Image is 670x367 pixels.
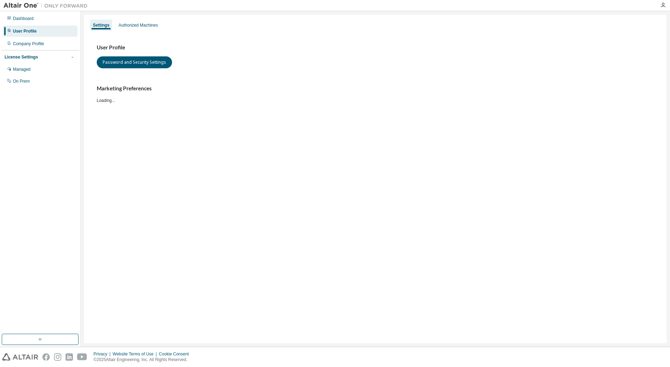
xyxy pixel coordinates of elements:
[66,353,73,361] img: linkedin.svg
[13,16,34,21] div: Dashboard
[97,85,654,103] div: Loading...
[97,85,654,92] h3: Marketing Preferences
[13,67,30,72] div: Managed
[4,2,91,9] img: Altair One
[13,78,30,84] div: On Prem
[159,351,193,357] div: Cookie Consent
[118,22,158,28] div: Authorized Machines
[5,54,38,60] div: License Settings
[13,28,36,34] div: User Profile
[77,353,87,361] img: youtube.svg
[94,351,112,357] div: Privacy
[93,22,109,28] div: Settings
[97,56,172,68] button: Password and Security Settings
[13,41,44,47] div: Company Profile
[54,353,61,361] img: instagram.svg
[112,351,159,357] div: Website Terms of Use
[42,353,50,361] img: facebook.svg
[94,357,193,363] p: © 2025 Altair Engineering, Inc. All Rights Reserved.
[97,44,654,51] h3: User Profile
[2,353,38,361] img: altair_logo.svg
